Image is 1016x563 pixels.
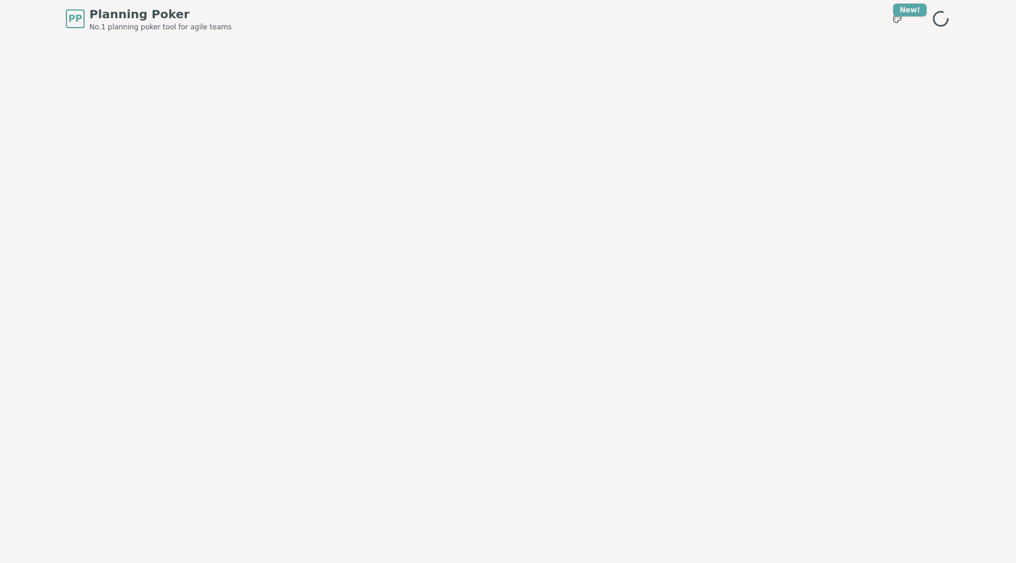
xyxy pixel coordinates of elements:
span: PP [68,12,82,26]
button: New! [887,8,908,29]
span: Planning Poker [89,6,232,22]
div: New! [893,4,927,16]
a: PPPlanning PokerNo.1 planning poker tool for agile teams [66,6,232,32]
span: No.1 planning poker tool for agile teams [89,22,232,32]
